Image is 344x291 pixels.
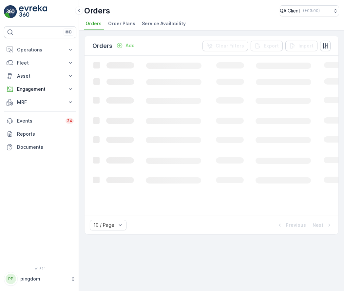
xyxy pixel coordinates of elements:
[67,118,72,124] p: 34
[114,42,137,49] button: Add
[264,43,279,49] p: Export
[84,6,110,16] p: Orders
[202,41,248,51] button: Clear Filters
[6,274,16,284] div: PP
[108,20,135,27] span: Order Plans
[313,222,323,228] p: Next
[280,8,300,14] p: QA Client
[4,127,76,141] a: Reports
[4,83,76,96] button: Engagement
[4,96,76,109] button: MRF
[17,60,63,66] p: Fleet
[216,43,244,49] p: Clear Filters
[251,41,283,51] button: Export
[17,131,74,137] p: Reports
[17,99,63,106] p: MRF
[17,86,63,92] p: Engagement
[285,41,317,51] button: Import
[4,267,76,271] span: v 1.51.1
[298,43,314,49] p: Import
[19,5,47,18] img: logo_light-DOdMpM7g.png
[276,221,307,229] button: Previous
[312,221,333,229] button: Next
[92,41,112,50] p: Orders
[142,20,186,27] span: Service Availability
[86,20,102,27] span: Orders
[280,5,339,16] button: QA Client(+03:00)
[4,69,76,83] button: Asset
[65,29,72,35] p: ⌘B
[125,42,135,49] p: Add
[17,73,63,79] p: Asset
[4,114,76,127] a: Events34
[286,222,306,228] p: Previous
[4,43,76,56] button: Operations
[303,8,320,13] p: ( +03:00 )
[17,144,74,150] p: Documents
[17,47,63,53] p: Operations
[4,56,76,69] button: Fleet
[20,276,67,282] p: pingdom
[4,272,76,286] button: PPpingdom
[4,5,17,18] img: logo
[4,141,76,154] a: Documents
[17,118,62,124] p: Events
